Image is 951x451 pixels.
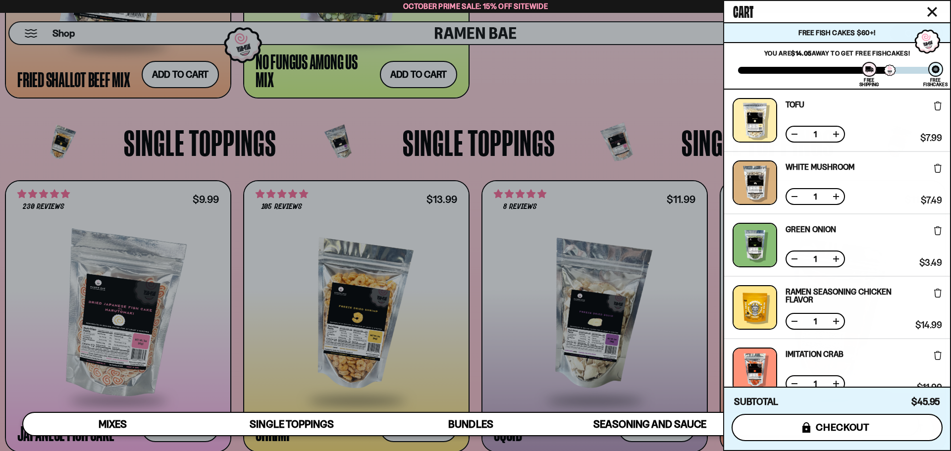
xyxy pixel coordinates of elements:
[202,413,381,435] a: Single Toppings
[923,78,948,87] div: Free Fishcakes
[798,28,875,37] span: Free Fish Cakes $60+!
[23,413,202,435] a: Mixes
[920,134,942,143] span: $7.99
[807,193,823,200] span: 1
[593,418,706,430] span: Seasoning and Sauce
[917,383,942,392] span: $11.99
[791,49,812,57] strong: $14.05
[560,413,739,435] a: Seasoning and Sauce
[732,414,943,441] button: checkout
[381,413,560,435] a: Bundles
[816,422,870,433] span: checkout
[786,225,836,233] a: Green Onion
[807,255,823,263] span: 1
[786,350,844,358] a: Imitation Crab
[911,396,940,407] span: $45.95
[734,397,778,407] h4: Subtotal
[99,418,127,430] span: Mixes
[250,418,333,430] span: Single Toppings
[403,1,548,11] span: October Prime Sale: 15% off Sitewide
[448,418,493,430] span: Bundles
[807,130,823,138] span: 1
[786,288,912,303] a: Ramen Seasoning Chicken flavor
[925,4,940,19] button: Close cart
[915,321,942,330] span: $14.99
[807,317,823,325] span: 1
[921,196,942,205] span: $7.49
[733,0,753,20] span: Cart
[786,163,854,171] a: White Mushroom
[859,78,879,87] div: Free Shipping
[786,100,804,108] a: Tofu
[919,258,942,267] span: $3.49
[807,380,823,388] span: 1
[738,49,936,57] p: You are away to get Free Fishcakes!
